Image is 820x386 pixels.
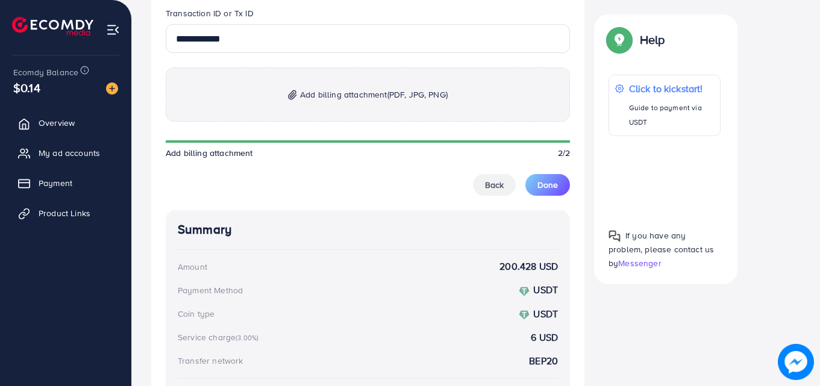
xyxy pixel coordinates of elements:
img: coin [519,286,530,297]
p: Click to kickstart! [629,81,714,96]
small: (3.00%) [236,333,258,343]
span: (PDF, JPG, PNG) [387,89,448,101]
strong: BEP20 [529,354,558,368]
p: Help [640,33,665,47]
a: Product Links [9,201,122,225]
strong: 6 USD [531,331,558,344]
span: My ad accounts [39,147,100,159]
a: My ad accounts [9,141,122,165]
div: Payment Method [178,284,243,296]
span: Back [485,179,504,191]
img: logo [12,17,93,36]
span: 2/2 [558,147,570,159]
a: Payment [9,171,122,195]
img: Popup guide [609,29,630,51]
h4: Summary [178,222,558,237]
img: img [288,90,297,100]
span: $0.14 [13,79,40,96]
span: Payment [39,177,72,189]
div: Coin type [178,308,214,320]
strong: 200.428 USD [499,260,558,273]
strong: USDT [533,307,558,320]
div: Amount [178,261,207,273]
img: menu [106,23,120,37]
button: Done [525,174,570,196]
span: Add billing attachment [166,147,253,159]
a: Overview [9,111,122,135]
legend: Transaction ID or Tx ID [166,7,570,24]
img: Popup guide [609,229,621,241]
span: Ecomdy Balance [13,66,78,78]
img: image [778,344,814,380]
span: Product Links [39,207,90,219]
span: Done [537,179,558,191]
p: Guide to payment via USDT [629,101,714,129]
button: Back [473,174,516,196]
img: image [106,82,118,95]
strong: USDT [533,283,558,296]
img: coin [519,310,530,320]
span: Messenger [618,257,661,269]
span: If you have any problem, please contact us by [609,229,714,269]
div: Service charge [178,331,262,343]
span: Add billing attachment [300,87,448,102]
div: Transfer network [178,355,243,367]
span: Overview [39,117,75,129]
